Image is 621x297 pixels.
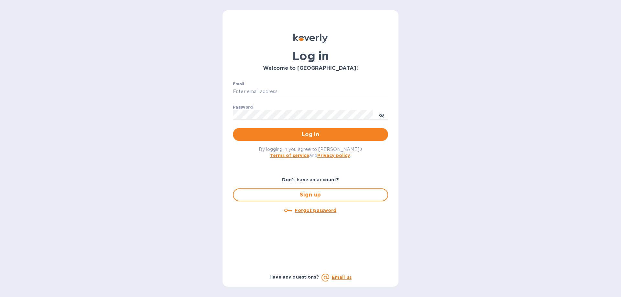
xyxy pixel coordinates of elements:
[375,108,388,121] button: toggle password visibility
[233,128,388,141] button: Log in
[332,275,352,280] a: Email us
[239,191,382,199] span: Sign up
[269,274,319,280] b: Have any questions?
[293,34,328,43] img: Koverly
[233,49,388,63] h1: Log in
[238,131,383,138] span: Log in
[233,82,244,86] label: Email
[233,188,388,201] button: Sign up
[295,208,336,213] u: Forgot password
[270,153,309,158] a: Terms of service
[233,87,388,97] input: Enter email address
[233,105,253,109] label: Password
[282,177,339,182] b: Don't have an account?
[233,65,388,71] h3: Welcome to [GEOGRAPHIC_DATA]!
[317,153,350,158] a: Privacy policy
[259,147,363,158] span: By logging in you agree to [PERSON_NAME]'s and .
